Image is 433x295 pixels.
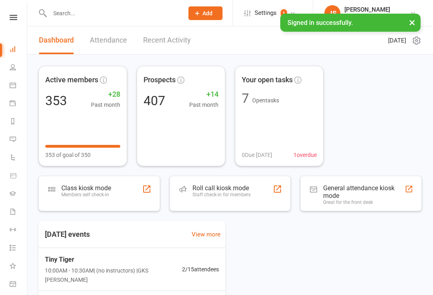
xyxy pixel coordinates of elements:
[10,95,28,113] a: Payments
[242,74,293,86] span: Your open tasks
[10,59,28,77] a: People
[61,184,111,192] div: Class kiosk mode
[189,100,219,109] span: Past month
[45,151,91,159] span: 353 of goal of 350
[192,184,251,192] div: Roll call kiosk mode
[10,167,28,185] a: Product Sales
[10,276,28,294] a: General attendance kiosk mode
[192,230,221,239] a: View more
[388,36,406,45] span: [DATE]
[45,74,98,86] span: Active members
[324,5,340,21] div: JS
[323,184,405,199] div: General attendance kiosk mode
[281,9,287,17] span: 1
[10,77,28,95] a: Calendar
[192,192,251,197] div: Staff check-in for members
[242,92,249,105] div: 7
[47,8,178,19] input: Search...
[38,227,96,242] h3: [DATE] events
[144,94,165,107] div: 407
[10,41,28,59] a: Dashboard
[182,265,219,274] span: 2 / 15 attendees
[10,113,28,131] a: Reports
[344,13,394,20] div: Guy's Karate School
[39,26,74,54] a: Dashboard
[45,266,182,284] span: 10:00AM - 10:30AM | (no instructors) | GKS [PERSON_NAME]
[91,100,120,109] span: Past month
[293,151,317,159] span: 1 overdue
[91,89,120,100] span: +28
[242,151,272,159] span: 0 Due [DATE]
[144,74,176,86] span: Prospects
[10,258,28,276] a: What's New
[344,6,394,13] div: [PERSON_NAME]
[323,199,405,205] div: Great for the front desk
[189,89,219,100] span: +14
[90,26,127,54] a: Attendance
[202,10,212,16] span: Add
[45,94,67,107] div: 353
[252,97,279,104] span: Open tasks
[287,19,353,26] span: Signed in successfully.
[61,192,111,197] div: Members self check-in
[45,254,182,265] span: Tiny Tiger
[255,4,277,22] span: Settings
[188,6,223,20] button: Add
[405,14,419,31] button: ×
[143,26,191,54] a: Recent Activity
